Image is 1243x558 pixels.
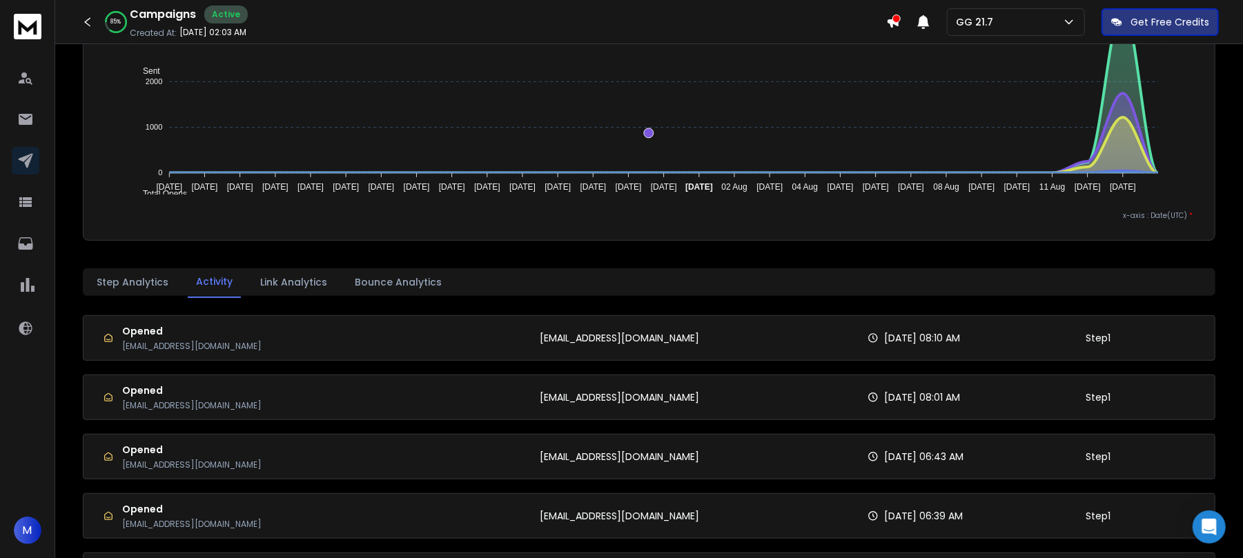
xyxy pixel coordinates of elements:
tspan: [DATE] [651,182,677,192]
button: M [14,517,41,544]
tspan: [DATE] [439,182,465,192]
tspan: [DATE] [262,182,288,192]
div: Open Intercom Messenger [1193,510,1226,544]
button: Get Free Credits [1102,8,1219,36]
tspan: [DATE] [616,182,642,192]
span: Total Opens [133,189,187,199]
p: [EMAIL_ADDRESS][DOMAIN_NAME] [540,390,699,404]
button: Link Analytics [252,267,335,297]
p: Created At: [130,28,177,39]
tspan: [DATE] [333,182,360,192]
tspan: [DATE] [157,182,183,192]
tspan: [DATE] [227,182,253,192]
tspan: [DATE] [192,182,218,192]
tspan: [DATE] [1110,182,1137,192]
tspan: 1000 [146,123,162,131]
h1: Opened [122,324,262,338]
tspan: [DATE] [369,182,395,192]
p: [EMAIL_ADDRESS][DOMAIN_NAME] [122,519,262,530]
tspan: [DATE] [1004,182,1030,192]
tspan: 04 Aug [792,182,818,192]
tspan: [DATE] [404,182,430,192]
h1: Campaigns [130,6,196,23]
p: [EMAIL_ADDRESS][DOMAIN_NAME] [540,450,699,464]
tspan: 11 Aug [1039,182,1065,192]
p: Step 1 [1086,331,1111,345]
tspan: [DATE] [685,182,713,192]
tspan: 0 [159,169,163,177]
p: [EMAIL_ADDRESS][DOMAIN_NAME] [540,509,699,523]
p: [DATE] 06:43 AM [884,450,963,464]
p: GG 21.7 [956,15,999,29]
button: Bounce Analytics [346,267,450,297]
p: x-axis : Date(UTC) [106,210,1193,221]
tspan: [DATE] [580,182,607,192]
tspan: [DATE] [969,182,995,192]
p: [EMAIL_ADDRESS][DOMAIN_NAME] [122,341,262,352]
tspan: [DATE] [1075,182,1101,192]
p: Step 1 [1086,509,1111,523]
p: [DATE] 06:39 AM [884,509,963,523]
h1: Opened [122,443,262,457]
img: logo [14,14,41,39]
p: [EMAIL_ADDRESS][DOMAIN_NAME] [540,331,699,345]
p: [DATE] 08:01 AM [884,390,960,404]
tspan: [DATE] [474,182,500,192]
h1: Opened [122,502,262,516]
tspan: [DATE] [510,182,536,192]
span: Sent [133,66,160,76]
tspan: [DATE] [828,182,854,192]
tspan: [DATE] [545,182,571,192]
tspan: [DATE] [298,182,324,192]
tspan: 2000 [146,77,162,86]
p: Get Free Credits [1131,15,1209,29]
p: [EMAIL_ADDRESS][DOMAIN_NAME] [122,400,262,411]
p: Step 1 [1086,450,1111,464]
tspan: [DATE] [757,182,783,192]
button: Activity [188,266,241,298]
h1: Opened [122,383,262,397]
tspan: [DATE] [863,182,889,192]
p: [EMAIL_ADDRESS][DOMAIN_NAME] [122,459,262,470]
p: Step 1 [1086,390,1111,404]
p: [DATE] 02:03 AM [179,27,246,38]
div: Active [204,6,248,23]
p: [DATE] 08:10 AM [884,331,960,345]
p: 85 % [111,18,121,26]
tspan: 02 Aug [722,182,747,192]
tspan: [DATE] [899,182,925,192]
tspan: 08 Aug [934,182,959,192]
button: Step Analytics [88,267,177,297]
